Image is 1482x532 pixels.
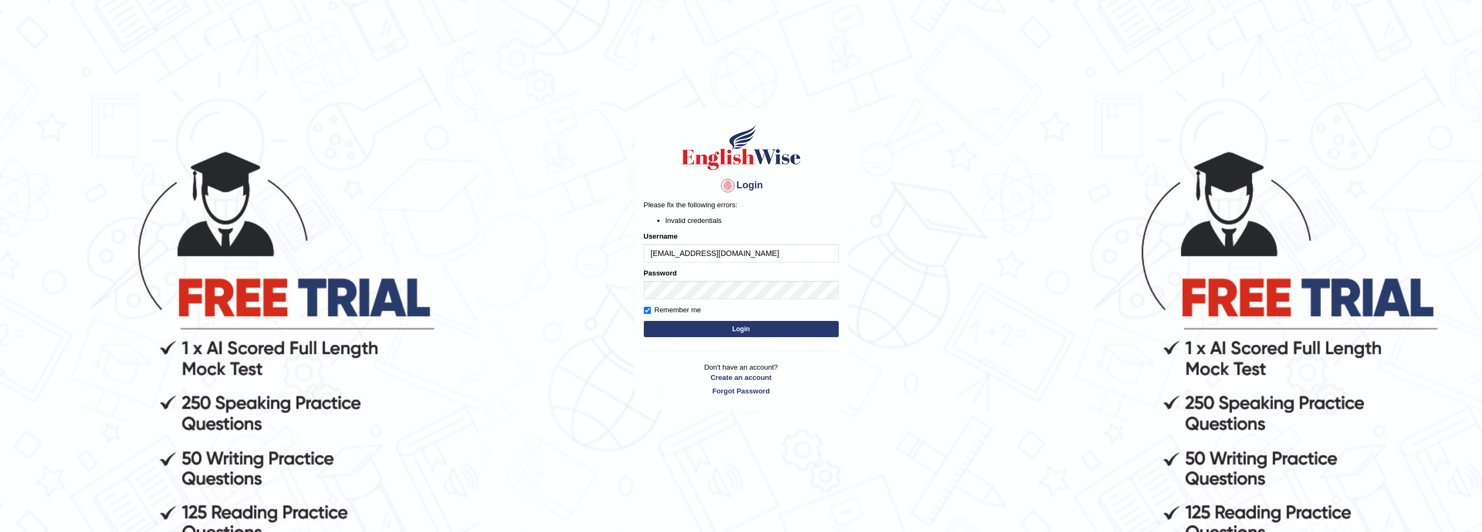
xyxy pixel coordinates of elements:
li: Invalid credentials [665,215,839,226]
img: Logo of English Wise sign in for intelligent practice with AI [680,123,803,172]
button: Login [644,321,839,337]
p: Please fix the following errors: [644,200,839,210]
h4: Login [644,177,839,194]
input: Remember me [644,307,651,314]
a: Create an account [644,372,839,383]
label: Password [644,268,677,278]
a: Forgot Password [644,386,839,396]
p: Don't have an account? [644,362,839,396]
label: Remember me [644,305,701,316]
label: Username [644,231,678,241]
